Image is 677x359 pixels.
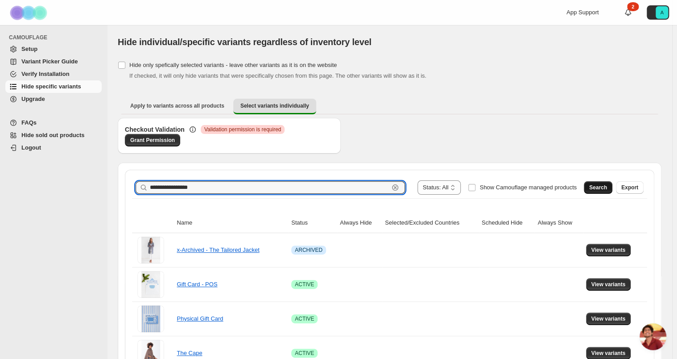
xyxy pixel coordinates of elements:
th: Always Show [535,213,583,233]
a: Hide specific variants [5,80,102,93]
div: Open chat [640,323,666,350]
a: Logout [5,142,102,154]
span: ARCHIVED [295,246,322,254]
a: Variant Picker Guide [5,55,102,68]
button: View variants [586,244,631,256]
span: Hide specific variants [21,83,81,90]
button: Search [584,181,612,194]
span: Hide only spefically selected variants - leave other variants as it is on the website [129,62,337,68]
text: A [660,10,664,15]
h3: Checkout Validation [125,125,185,134]
th: Status [289,213,337,233]
span: CAMOUFLAGE [9,34,103,41]
button: View variants [586,313,631,325]
span: Apply to variants across all products [130,102,224,109]
a: Verify Installation [5,68,102,80]
a: Setup [5,43,102,55]
button: View variants [586,278,631,291]
a: x-Archived - The Tailored Jacket [177,246,259,253]
a: Grant Permission [125,134,180,146]
span: View variants [591,281,626,288]
span: ACTIVE [295,281,314,288]
span: Hide sold out products [21,132,85,138]
button: Export [616,181,644,194]
th: Name [174,213,289,233]
span: Variant Picker Guide [21,58,78,65]
a: Upgrade [5,93,102,105]
button: Select variants individually [233,99,316,114]
a: Gift Card - POS [177,281,217,288]
span: ACTIVE [295,350,314,357]
a: FAQs [5,117,102,129]
a: 2 [623,8,632,17]
button: Clear [391,183,400,192]
span: View variants [591,246,626,254]
img: Camouflage [7,0,52,25]
button: Apply to variants across all products [123,99,231,113]
span: Export [621,184,638,191]
th: Always Hide [337,213,382,233]
span: Validation permission is required [204,126,281,133]
span: Search [589,184,607,191]
button: Avatar with initials A [647,5,669,20]
th: Scheduled Hide [479,213,535,233]
a: Hide sold out products [5,129,102,142]
span: Hide individual/specific variants regardless of inventory level [118,37,372,47]
span: View variants [591,350,626,357]
span: App Support [566,9,599,16]
span: Setup [21,46,37,52]
span: Show Camouflage managed products [479,184,577,191]
span: Grant Permission [130,137,175,144]
span: View variants [591,315,626,322]
a: The Cape [177,350,202,356]
th: Selected/Excluded Countries [382,213,479,233]
span: ACTIVE [295,315,314,322]
span: Avatar with initials A [656,6,668,19]
a: Physical Gift Card [177,315,223,322]
div: 2 [627,2,639,11]
span: FAQs [21,119,37,126]
span: If checked, it will only hide variants that were specifically chosen from this page. The other va... [129,72,426,79]
span: Upgrade [21,96,45,102]
span: Select variants individually [240,102,309,109]
span: Logout [21,144,41,151]
span: Verify Installation [21,71,70,77]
